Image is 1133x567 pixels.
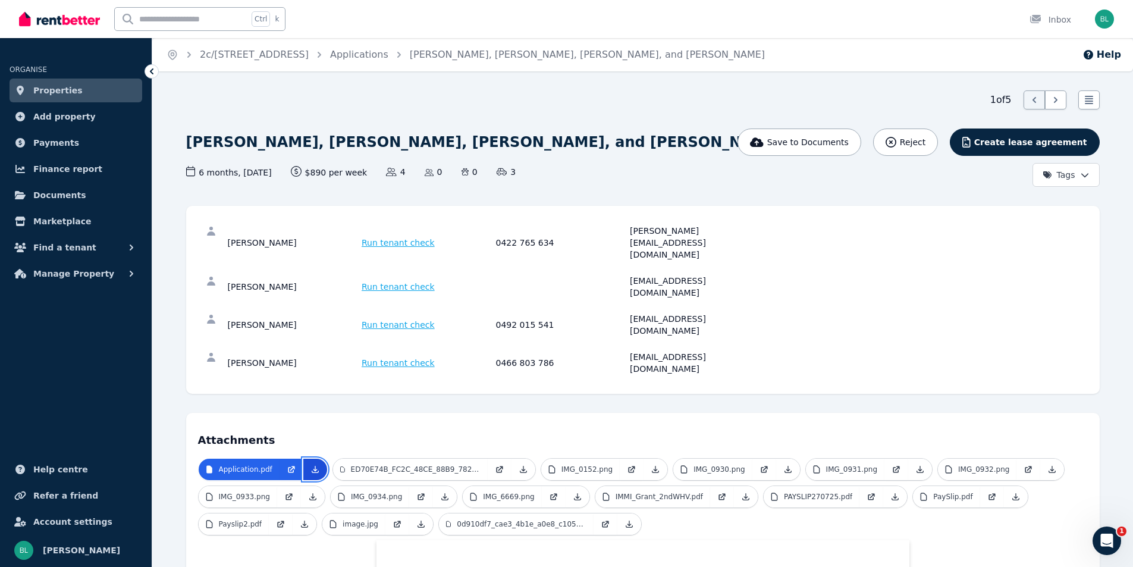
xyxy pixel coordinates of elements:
[280,459,303,480] a: Open in new Tab
[496,313,627,337] div: 0492 015 541
[938,459,1016,480] a: IMG_0932.png
[219,465,272,474] p: Application.pdf
[152,38,779,71] nav: Breadcrumb
[488,459,511,480] a: Open in new Tab
[33,240,96,255] span: Find a tenant
[330,49,388,60] a: Applications
[362,319,435,331] span: Run tenant check
[14,541,33,560] img: Britt Lundgren
[293,513,316,535] a: Download Attachment
[10,262,142,286] button: Manage Property
[228,351,359,375] div: [PERSON_NAME]
[10,458,142,481] a: Help centre
[33,462,88,477] span: Help centre
[859,486,883,508] a: Open in new Tab
[386,166,405,178] span: 4
[362,237,435,249] span: Run tenant check
[908,459,932,480] a: Download Attachment
[873,129,938,156] button: Reject
[974,136,1087,148] span: Create lease agreement
[594,513,617,535] a: Open in new Tab
[199,513,269,535] a: Payslip2.pdf
[33,267,114,281] span: Manage Property
[1030,14,1071,26] div: Inbox
[1004,486,1028,508] a: Download Attachment
[883,486,907,508] a: Download Attachment
[1040,459,1064,480] a: Download Attachment
[900,136,925,148] span: Reject
[463,486,541,508] a: IMG_6669.png
[10,105,142,129] a: Add property
[186,133,783,152] h1: [PERSON_NAME], [PERSON_NAME], [PERSON_NAME], and [PERSON_NAME]
[303,459,327,480] a: Download Attachment
[511,459,535,480] a: Download Attachment
[541,459,620,480] a: IMG_0152.png
[10,209,142,233] a: Marketplace
[752,459,776,480] a: Open in new Tab
[496,225,627,261] div: 0422 765 634
[10,131,142,155] a: Payments
[1043,169,1075,181] span: Tags
[10,510,142,534] a: Account settings
[33,188,86,202] span: Documents
[33,83,83,98] span: Properties
[958,465,1009,474] p: IMG_0932.png
[33,136,79,150] span: Payments
[673,459,752,480] a: IMG_0930.png
[496,351,627,375] div: 0466 803 786
[767,136,849,148] span: Save to Documents
[43,543,120,557] span: [PERSON_NAME]
[776,459,800,480] a: Download Attachment
[409,486,433,508] a: Open in new Tab
[33,214,91,228] span: Marketplace
[630,225,761,261] div: [PERSON_NAME][EMAIL_ADDRESS][DOMAIN_NAME]
[644,459,667,480] a: Download Attachment
[462,166,478,178] span: 0
[980,486,1004,508] a: Open in new Tab
[409,513,433,535] a: Download Attachment
[277,486,301,508] a: Open in new Tab
[362,357,435,369] span: Run tenant check
[351,465,481,474] p: ED70E74B_FC2C_48CE_88B9_782628E6B891.pdf
[198,425,1088,449] h4: Attachments
[343,519,378,529] p: image.jpg
[33,488,98,503] span: Refer a friend
[33,515,112,529] span: Account settings
[439,513,594,535] a: 0d910df7_cae3_4b1e_a0e8_c105c0c133f0.pdf
[1016,459,1040,480] a: Open in new Tab
[10,484,142,508] a: Refer a friend
[19,10,100,28] img: RentBetter
[1082,48,1121,62] button: Help
[595,486,710,508] a: IMMI_Grant_2ndWHV.pdf
[826,465,877,474] p: IMG_0931.png
[884,459,908,480] a: Open in new Tab
[1032,163,1100,187] button: Tags
[913,486,980,508] a: PaySlip.pdf
[693,465,745,474] p: IMG_0930.png
[1095,10,1114,29] img: Britt Lundgren
[784,492,852,502] p: PAYSLIP270725.pdf
[186,166,272,178] span: 6 months , [DATE]
[385,513,409,535] a: Open in new Tab
[10,183,142,207] a: Documents
[291,166,368,178] span: $890 per week
[228,275,359,299] div: [PERSON_NAME]
[199,459,280,480] a: Application.pdf
[333,459,488,480] a: ED70E74B_FC2C_48CE_88B9_782628E6B891.pdf
[219,492,270,502] p: IMG_0933.png
[322,513,385,535] a: image.jpg
[710,486,734,508] a: Open in new Tab
[497,166,516,178] span: 3
[351,492,402,502] p: IMG_0934.png
[1117,527,1126,536] span: 1
[617,513,641,535] a: Download Attachment
[630,275,761,299] div: [EMAIL_ADDRESS][DOMAIN_NAME]
[10,65,47,74] span: ORGANISE
[275,14,279,24] span: k
[990,93,1012,107] span: 1 of 5
[630,351,761,375] div: [EMAIL_ADDRESS][DOMAIN_NAME]
[301,486,325,508] a: Download Attachment
[219,519,262,529] p: Payslip2.pdf
[734,486,758,508] a: Download Attachment
[252,11,270,27] span: Ctrl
